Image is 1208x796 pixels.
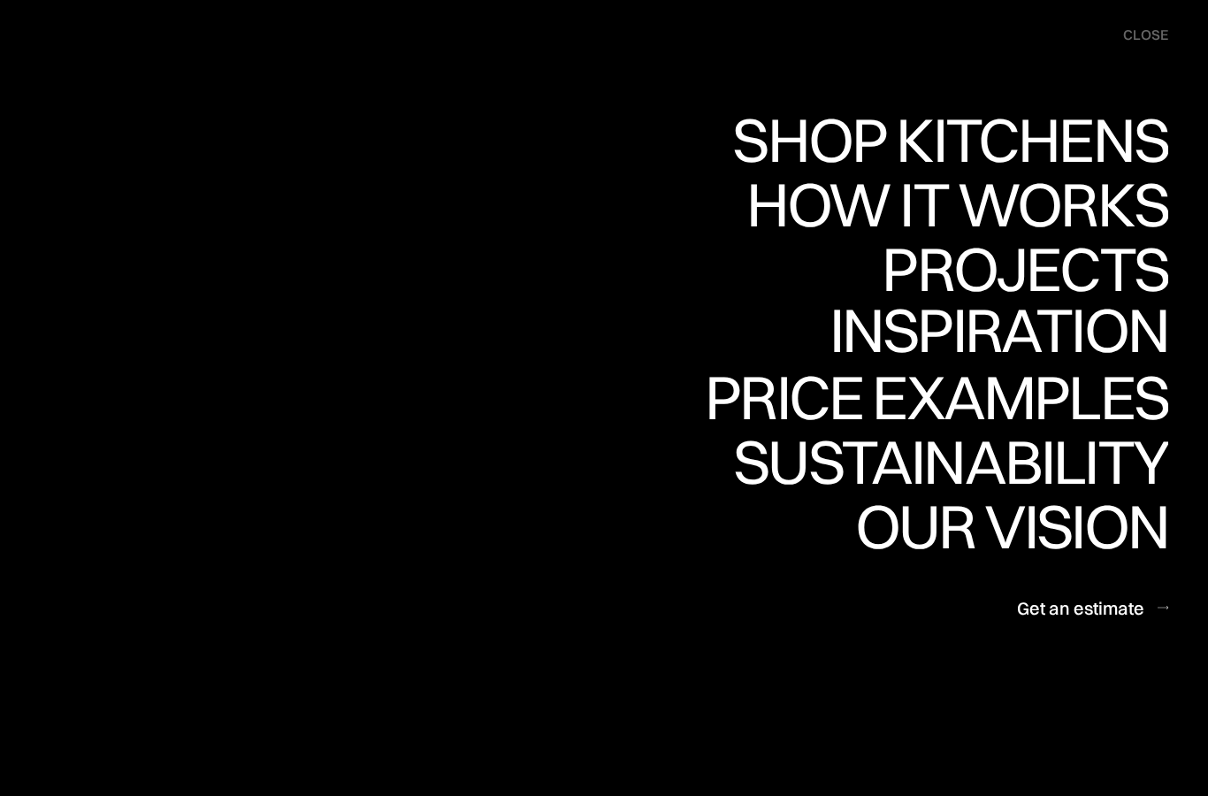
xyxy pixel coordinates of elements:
[1017,596,1144,620] div: Get an estimate
[705,366,1168,428] div: Price examples
[742,173,1168,238] a: How it worksHow it works
[718,431,1168,495] a: SustainabilitySustainability
[882,238,1168,302] a: ProjectsProjects
[705,428,1168,490] div: Price examples
[840,495,1168,560] a: Our visionOur vision
[742,235,1168,297] div: How it works
[718,431,1168,493] div: Sustainability
[805,300,1168,362] div: Inspiration
[1017,586,1168,630] a: Get an estimate
[742,173,1168,235] div: How it works
[882,238,1168,300] div: Projects
[840,495,1168,557] div: Our vision
[723,109,1168,171] div: Shop Kitchens
[805,362,1168,424] div: Inspiration
[882,300,1168,362] div: Projects
[805,302,1168,366] a: InspirationInspiration
[705,366,1168,431] a: Price examplesPrice examples
[718,493,1168,555] div: Sustainability
[723,171,1168,233] div: Shop Kitchens
[840,557,1168,619] div: Our vision
[1123,26,1168,45] div: close
[1105,18,1168,53] div: menu
[723,109,1168,173] a: Shop KitchensShop Kitchens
